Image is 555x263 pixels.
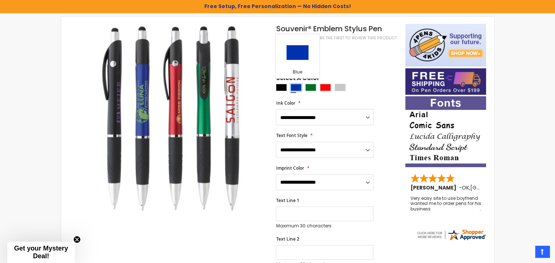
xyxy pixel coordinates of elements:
[277,69,318,76] div: Blue
[416,237,486,243] a: 4pens.com certificate URL
[405,96,486,167] img: font-personalization-examples
[276,100,295,106] span: Ink Color
[276,223,373,229] p: Maximum 30 characters
[405,24,486,66] img: 4pens 4 kids
[276,165,304,171] span: Imprint Color
[320,84,331,91] div: Red
[535,246,549,257] a: Top
[405,68,486,95] img: Free shipping on orders over $199
[276,132,307,138] span: Text Font Style
[410,184,459,191] span: [PERSON_NAME]
[410,196,482,212] div: Very easy site to use boyfriend wanted me to order pens for his business
[416,228,486,241] img: 4pens.com widget logo
[459,184,524,191] span: - ,
[276,197,299,203] span: Text Line 1
[305,84,316,91] div: Green
[276,74,319,84] span: Select A Color
[335,84,346,91] div: Silver
[320,35,397,41] a: Be the first to review this product
[7,242,75,263] div: Get your Mystery Deal!Close teaser
[276,24,381,34] span: Souvenir® Emblem Stylus Pen
[76,23,266,214] img: Souvenir® Emblem Stylus Pen
[470,184,524,191] span: [GEOGRAPHIC_DATA]
[276,236,299,242] span: Text Line 2
[73,236,81,243] button: Close teaser
[291,84,302,91] div: Blue
[462,184,469,191] span: OK
[14,245,68,260] span: Get your Mystery Deal!
[276,84,287,91] div: Black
